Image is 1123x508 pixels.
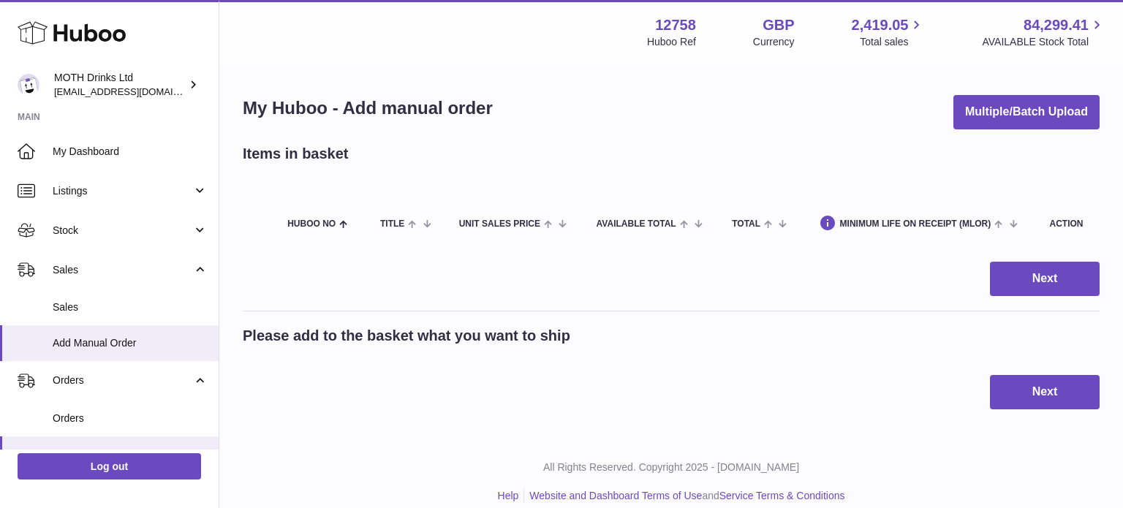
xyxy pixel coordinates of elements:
a: Service Terms & Conditions [719,490,845,501]
h2: Items in basket [243,144,349,164]
h1: My Huboo - Add manual order [243,96,493,120]
span: Title [380,219,404,229]
span: Total sales [860,35,925,49]
div: Currency [753,35,795,49]
p: All Rights Reserved. Copyright 2025 - [DOMAIN_NAME] [231,460,1111,474]
span: Orders [53,374,192,387]
span: Minimum Life On Receipt (MLOR) [840,219,991,229]
img: orders@mothdrinks.com [18,74,39,96]
a: 2,419.05 Total sales [852,15,926,49]
span: 84,299.41 [1024,15,1089,35]
span: Add Manual Order [53,447,208,461]
div: Action [1049,219,1085,229]
span: AVAILABLE Stock Total [982,35,1105,49]
a: Help [498,490,519,501]
span: Sales [53,300,208,314]
button: Next [990,375,1100,409]
span: Huboo no [287,219,336,229]
h2: Please add to the basket what you want to ship [243,326,570,346]
span: My Dashboard [53,145,208,159]
button: Multiple/Batch Upload [953,95,1100,129]
span: Sales [53,263,192,277]
span: Stock [53,224,192,238]
strong: 12758 [655,15,696,35]
span: 2,419.05 [852,15,909,35]
a: Log out [18,453,201,479]
span: AVAILABLE Total [597,219,676,229]
span: Unit Sales Price [459,219,540,229]
a: Website and Dashboard Terms of Use [529,490,702,501]
button: Next [990,262,1100,296]
div: Huboo Ref [647,35,696,49]
div: MOTH Drinks Ltd [54,71,186,99]
span: Orders [53,412,208,425]
strong: GBP [763,15,794,35]
span: Add Manual Order [53,336,208,350]
span: Total [732,219,760,229]
a: 84,299.41 AVAILABLE Stock Total [982,15,1105,49]
li: and [524,489,844,503]
span: [EMAIL_ADDRESS][DOMAIN_NAME] [54,86,215,97]
span: Listings [53,184,192,198]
